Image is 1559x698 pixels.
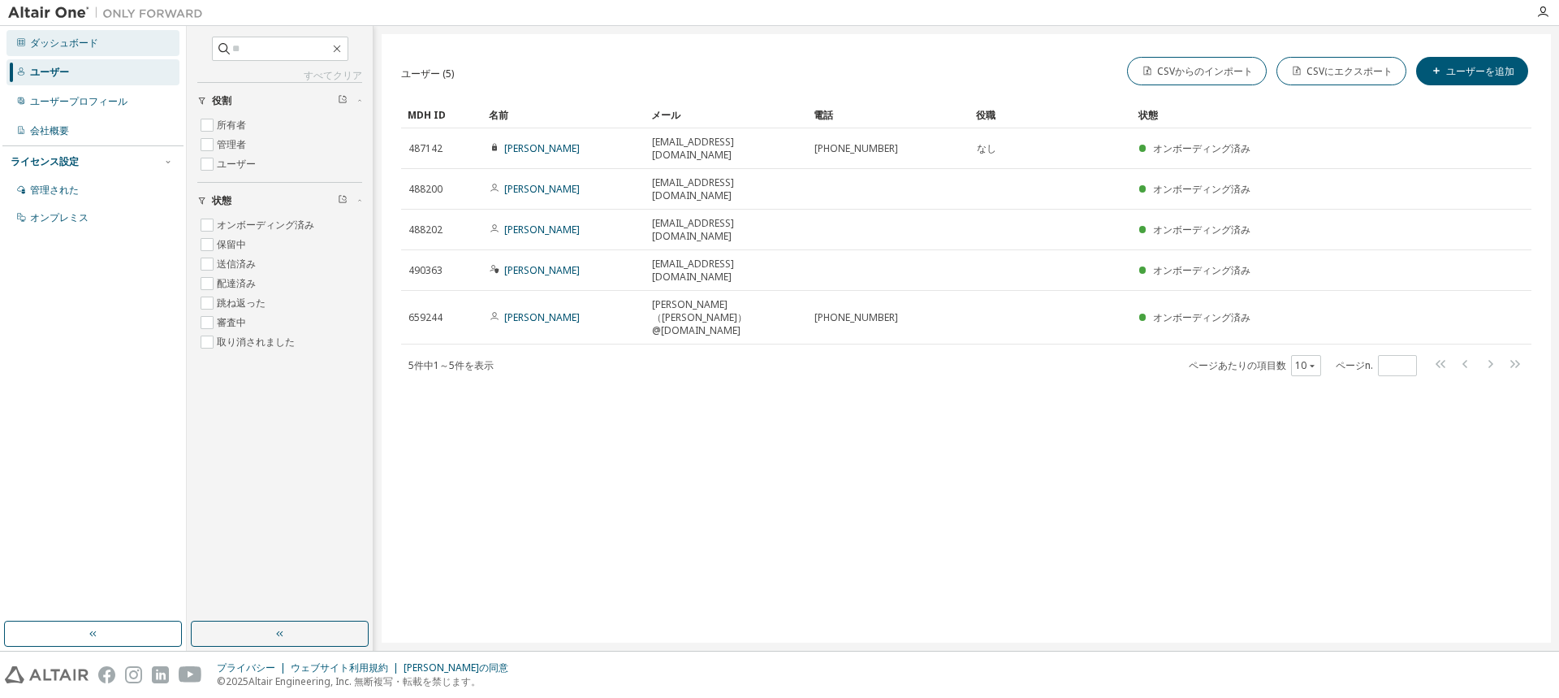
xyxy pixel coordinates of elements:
font: 中 [424,358,434,372]
font: ページn. [1336,358,1373,372]
font: ユーザープロフィール [30,94,127,108]
font: 取り消されました [217,335,295,349]
font: 所有者 [217,118,246,132]
font: 490363 [408,263,443,277]
img: linkedin.svg [152,666,169,683]
font: 跳ね返った [217,296,266,310]
font: [PERSON_NAME]（[PERSON_NAME]）@[DOMAIN_NAME] [652,297,747,337]
font: 会社概要 [30,124,69,137]
font: [PERSON_NAME]の同意 [404,661,508,674]
font: [PHONE_NUMBER] [814,141,898,155]
img: youtube.svg [179,666,202,683]
button: 状態 [197,183,362,219]
font: を表示 [464,358,494,372]
font: [PERSON_NAME] [504,182,580,196]
font: ライセンス設定 [11,154,79,168]
button: CSVにエクスポート [1276,57,1406,85]
font: オンボーディング済み [1153,263,1250,277]
font: [EMAIL_ADDRESS][DOMAIN_NAME] [652,216,734,243]
font: CSVからのインポート [1157,64,1253,78]
font: 488200 [408,182,443,196]
font: オンボーディング済み [1153,141,1250,155]
font: Altair Engineering, Inc. 無断複写・転載を禁じます。 [248,674,481,688]
img: facebook.svg [98,666,115,683]
font: オンボーディング済み [1153,182,1250,196]
font: ウェブサイト利用規約 [291,661,388,674]
font: 管理された [30,183,79,197]
font: 2025 [226,674,248,688]
font: [EMAIL_ADDRESS][DOMAIN_NAME] [652,257,734,284]
font: 10 [1295,358,1306,372]
font: 審査中 [217,315,246,329]
font: オンボーディング済み [217,218,314,232]
font: [PHONE_NUMBER] [814,310,898,324]
img: アルタイルワン [8,5,211,21]
img: altair_logo.svg [5,666,89,683]
img: instagram.svg [125,666,142,683]
font: 役割 [212,93,231,107]
font: メール [651,108,680,122]
font: 保留中 [217,237,246,251]
span: フィルターをクリア [338,94,348,107]
font: 659244 [408,310,443,324]
font: [PERSON_NAME] [504,223,580,236]
font: MDH ID [408,108,446,122]
button: CSVからのインポート [1127,57,1267,85]
font: ユーザー (5) [401,67,454,80]
font: 配達済み [217,276,256,290]
span: フィルターをクリア [338,194,348,207]
font: [EMAIL_ADDRESS][DOMAIN_NAME] [652,176,734,202]
font: © [217,674,226,688]
button: ユーザーを追加 [1416,57,1528,85]
font: なし [977,141,996,155]
button: 役割 [197,83,362,119]
font: [PERSON_NAME] [504,141,580,155]
font: 名前 [489,108,508,122]
font: プライバシー [217,661,275,674]
font: [EMAIL_ADDRESS][DOMAIN_NAME] [652,135,734,162]
font: オンボーディング済み [1153,310,1250,324]
font: オンプレミス [30,210,89,224]
font: 488202 [408,223,443,236]
font: ユーザー [30,65,69,79]
font: 状態 [212,193,231,207]
font: ダッシュボード [30,36,98,50]
font: CSVにエクスポート [1306,64,1393,78]
font: 487142 [408,141,443,155]
font: ～ [439,358,449,372]
font: [PERSON_NAME] [504,263,580,277]
font: 5件 [449,358,464,372]
font: すべてクリア [304,68,362,82]
font: 5件 [408,358,424,372]
font: 管理者 [217,137,246,151]
font: 1 [434,358,439,372]
font: 状態 [1138,108,1158,122]
font: ページあたりの項目数 [1189,358,1286,372]
font: [PERSON_NAME] [504,310,580,324]
font: 役職 [976,108,995,122]
font: 送信済み [217,257,256,271]
font: オンボーディング済み [1153,223,1250,236]
font: ユーザーを追加 [1446,64,1514,78]
font: 電話 [814,108,833,122]
font: ユーザー [217,157,256,171]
